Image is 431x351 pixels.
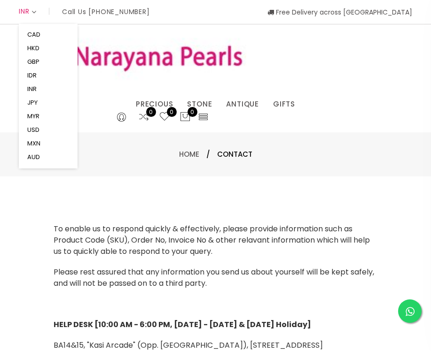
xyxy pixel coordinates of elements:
[54,267,374,289] span: Please rest assured that any information you send us about yourself will be kept safely, and will...
[24,96,40,109] button: JPY
[24,150,43,164] button: AUD
[187,97,212,111] a: STONE
[24,109,42,123] button: MYR
[24,28,43,41] button: CAD
[217,149,252,160] span: Contact
[54,319,311,330] span: HELP DESK [10:00 AM - 6:00 PM, [DATE] - [DATE] & [DATE] Holiday]
[24,123,42,137] button: USD
[138,111,149,123] a: 0
[24,55,42,69] button: GBP
[146,107,156,117] span: 0
[136,97,173,111] a: PRECIOUS
[206,149,210,160] span: /
[167,107,177,117] span: 0
[62,8,150,15] p: Call Us [PHONE_NUMBER]
[24,82,39,96] button: INR
[226,97,259,111] a: ANTIQUE
[188,107,197,117] span: 0
[159,111,170,123] a: 0
[54,223,370,257] span: To enable us to respond quickly & effectively, please provide information such as Product Code (S...
[24,41,42,55] button: HKD
[273,97,295,111] a: GIFTS
[24,69,39,82] button: IDR
[179,149,199,159] a: Home
[180,111,191,123] button: 0
[267,8,412,17] span: Free Delivery across [GEOGRAPHIC_DATA]
[24,137,43,150] button: MXN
